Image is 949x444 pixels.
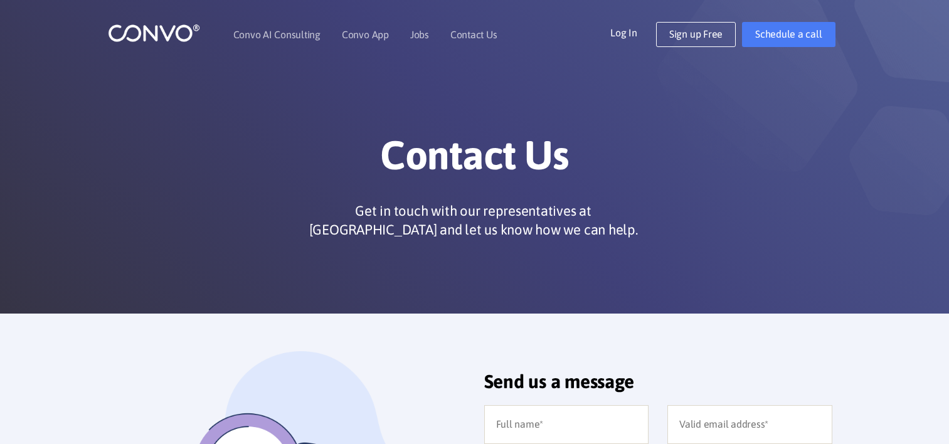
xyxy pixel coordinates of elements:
a: Sign up Free [656,22,736,47]
a: Contact Us [450,29,497,40]
input: Full name* [484,405,649,444]
h1: Contact Us [127,131,823,189]
a: Jobs [410,29,429,40]
a: Convo AI Consulting [233,29,321,40]
input: Valid email address* [667,405,832,444]
a: Convo App [342,29,389,40]
a: Schedule a call [742,22,835,47]
h2: Send us a message [484,370,832,402]
img: logo_1.png [108,23,200,43]
p: Get in touch with our representatives at [GEOGRAPHIC_DATA] and let us know how we can help. [304,201,643,239]
a: Log In [610,22,656,42]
